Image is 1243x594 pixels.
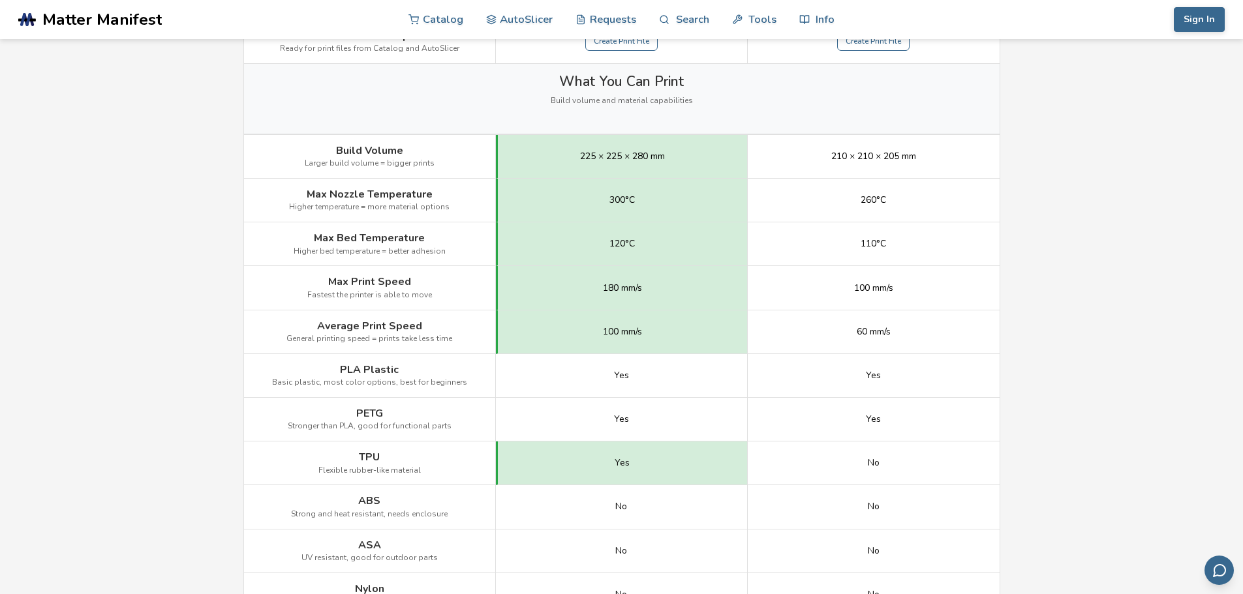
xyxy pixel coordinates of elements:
[301,554,438,563] span: UV resistant, good for outdoor parts
[359,451,380,463] span: TPU
[868,458,880,468] span: No
[615,501,627,512] span: No
[551,97,693,106] span: Build volume and material capabilities
[615,546,627,556] span: No
[1174,7,1225,32] button: Sign In
[603,283,642,293] span: 180 mm/s
[615,458,630,468] span: Yes
[307,188,433,200] span: Max Nozzle Temperature
[358,539,381,551] span: ASA
[280,44,459,53] span: Ready for print files from Catalog and AutoSlicer
[857,327,891,337] span: 60 mm/s
[336,145,403,156] span: Build Volume
[866,370,881,381] span: Yes
[317,320,422,332] span: Average Print Speed
[580,151,665,162] span: 225 × 225 × 280 mm
[1205,556,1234,585] button: Send feedback via email
[358,495,380,507] span: ABS
[314,232,425,244] span: Max Bed Temperature
[837,33,910,51] a: Create Print File
[831,151,916,162] span: 210 × 210 × 205 mm
[609,195,635,205] span: 300°C
[340,364,399,376] span: PLA Plastic
[868,501,880,512] span: No
[307,291,432,300] span: Fastest the printer is able to move
[868,546,880,556] span: No
[854,283,893,293] span: 100 mm/s
[286,334,452,344] span: General printing speed = prints take less time
[288,422,452,431] span: Stronger than PLA, good for functional parts
[300,30,439,42] span: MatterManifest Compatible
[272,378,467,387] span: Basic plastic, most color options, best for beginners
[861,239,886,249] span: 110°C
[328,276,411,288] span: Max Print Speed
[305,159,435,168] span: Larger build volume = bigger prints
[559,74,684,89] span: What You Can Print
[861,195,886,205] span: 260°C
[609,239,635,249] span: 120°C
[42,10,162,29] span: Matter Manifest
[585,33,658,51] a: Create Print File
[291,510,448,519] span: Strong and heat resistant, needs enclosure
[614,414,629,424] span: Yes
[614,370,629,381] span: Yes
[289,203,450,212] span: Higher temperature = more material options
[603,327,642,337] span: 100 mm/s
[294,247,446,256] span: Higher bed temperature = better adhesion
[866,414,881,424] span: Yes
[318,466,421,475] span: Flexible rubber-like material
[356,408,383,419] span: PETG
